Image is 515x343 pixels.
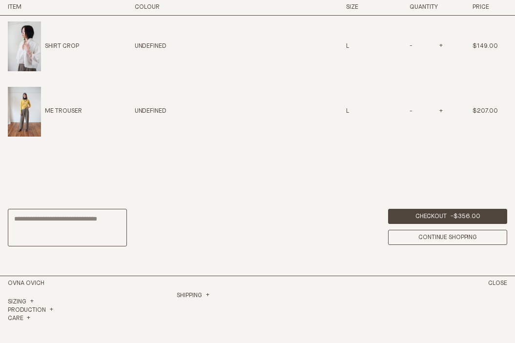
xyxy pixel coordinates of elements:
div: undefined [135,42,232,51]
span: + [438,43,443,49]
a: Sizing [8,298,34,306]
img: Me Trouser [8,87,41,137]
img: website_grey.svg [16,25,23,33]
div: Keywords by Traffic [108,58,165,64]
a: Shirt CropShirt Crop [8,21,79,71]
h3: Quantity [410,3,444,12]
div: v 4.0.25 [27,16,48,23]
div: $149.00 [473,42,507,51]
p: Shirt Crop [45,42,79,51]
a: Shipping [177,292,209,300]
span: $356.00 [453,213,480,220]
img: Shirt Crop [8,21,41,71]
a: Continue Shopping [388,230,507,245]
h3: Colour [135,3,232,12]
a: Checkout -$356.00 [388,209,507,224]
div: L [346,42,381,51]
img: tab_keywords_by_traffic_grey.svg [97,57,105,64]
div: $207.00 [473,107,507,116]
img: tab_domain_overview_orange.svg [26,57,34,64]
div: Domain Overview [37,58,87,64]
h3: Item [8,3,105,12]
a: Me TrouserMe Trouser [8,87,82,137]
span: + [438,109,443,115]
h3: Price [473,3,507,12]
summary: Care [8,315,30,323]
h3: Size [346,3,381,12]
img: logo_orange.svg [16,16,23,23]
div: L [346,107,381,116]
button: Close Cart [488,280,507,288]
span: - [410,109,414,115]
a: Home [8,280,44,286]
p: Me Trouser [45,107,82,116]
div: Domain: [DOMAIN_NAME] [25,25,107,33]
summary: Production [8,306,53,315]
div: undefined [135,107,232,116]
span: - [410,43,414,49]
